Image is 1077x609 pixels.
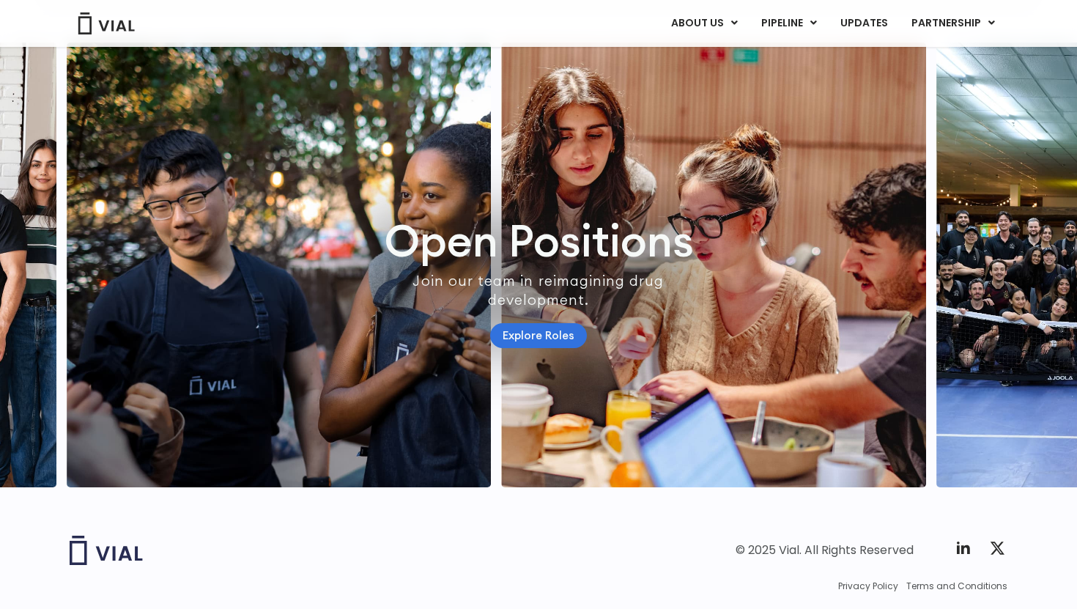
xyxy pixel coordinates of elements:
a: UPDATES [829,11,899,36]
div: © 2025 Vial. All Rights Reserved [736,542,914,558]
img: Vial logo wih "Vial" spelled out [70,536,143,565]
a: Terms and Conditions [906,580,1007,593]
div: 2 / 7 [501,43,926,487]
img: http://Group%20of%20people%20smiling%20wearing%20aprons [67,43,492,487]
a: Privacy Policy [838,580,898,593]
a: PARTNERSHIPMenu Toggle [900,11,1007,36]
a: PIPELINEMenu Toggle [750,11,828,36]
img: Vial Logo [77,12,136,34]
div: 1 / 7 [67,43,492,487]
a: Explore Roles [490,323,587,349]
a: ABOUT USMenu Toggle [659,11,749,36]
